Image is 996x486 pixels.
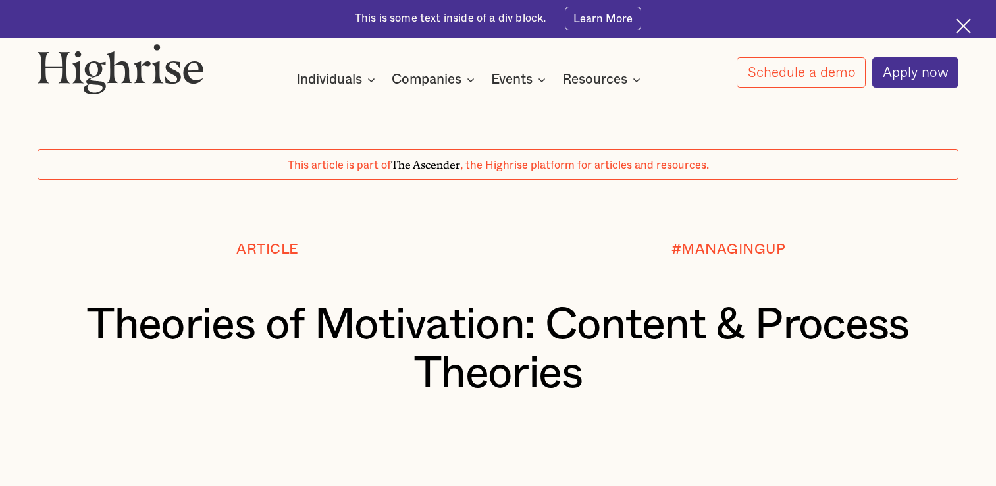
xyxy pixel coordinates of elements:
span: , the Highrise platform for articles and resources. [460,160,709,171]
span: This article is part of [288,160,391,171]
div: Resources [562,72,627,88]
div: Events [491,72,533,88]
div: Resources [562,72,644,88]
span: The Ascender [391,156,460,169]
div: Companies [392,72,461,88]
div: #MANAGINGUP [671,242,786,257]
div: This is some text inside of a div block. [355,11,546,26]
h1: Theories of Motivation: Content & Process Theories [76,301,920,398]
div: Article [236,242,299,257]
img: Cross icon [956,18,971,34]
a: Learn More [565,7,642,30]
div: Companies [392,72,479,88]
div: Individuals [296,72,362,88]
div: Individuals [296,72,379,88]
a: Schedule a demo [737,57,866,88]
img: Highrise logo [38,43,204,94]
div: Events [491,72,550,88]
a: Apply now [872,57,959,88]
